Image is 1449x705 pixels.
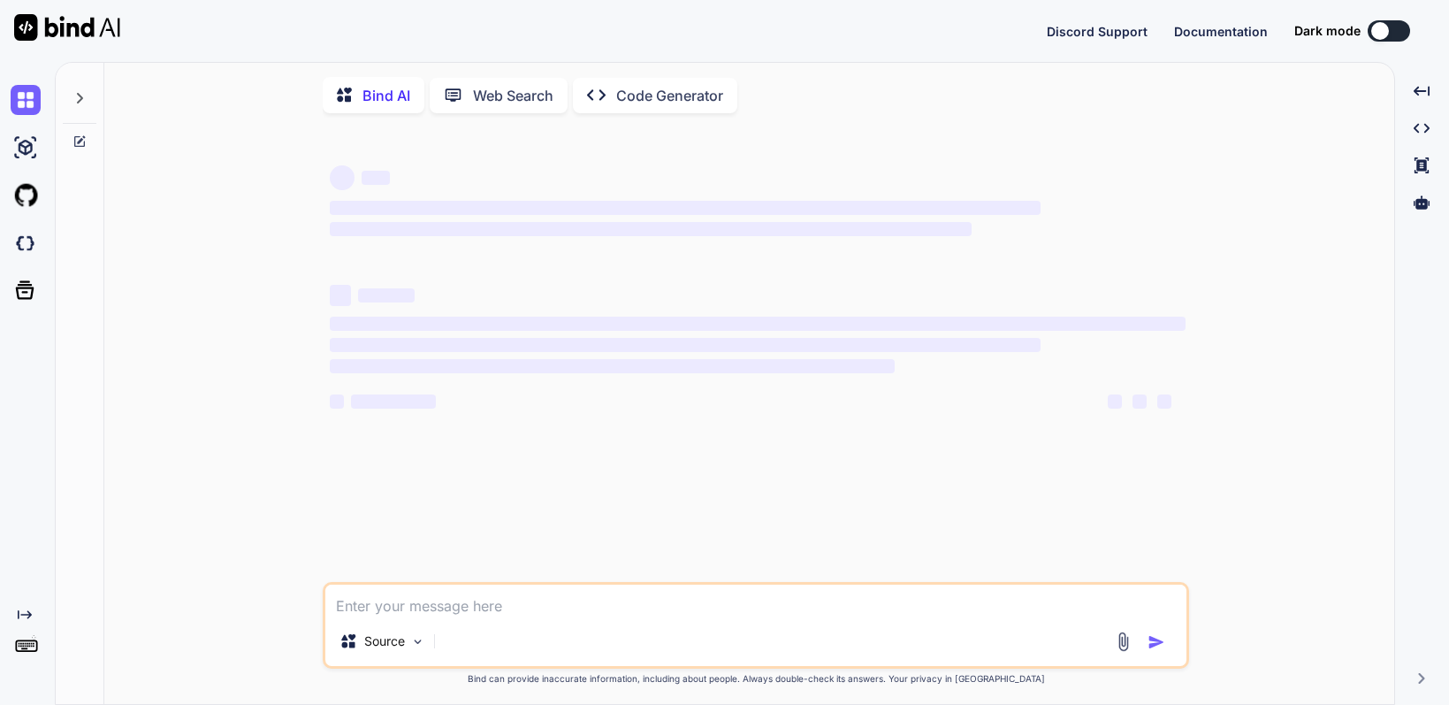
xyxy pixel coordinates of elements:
[14,14,120,41] img: Bind AI
[1174,24,1268,39] span: Documentation
[410,634,425,649] img: Pick Models
[1294,22,1361,40] span: Dark mode
[1108,395,1122,409] span: ‌
[11,133,41,163] img: ai-studio
[330,338,1040,352] span: ‌
[330,395,344,409] span: ‌
[1157,395,1171,409] span: ‌
[330,201,1040,215] span: ‌
[473,85,553,106] p: Web Search
[1133,395,1147,409] span: ‌
[1174,22,1268,41] button: Documentation
[323,672,1189,686] p: Bind can provide inaccurate information, including about people. Always double-check its answers....
[330,285,351,306] span: ‌
[11,180,41,211] img: githubLight
[1047,22,1148,41] button: Discord Support
[1148,633,1165,651] img: icon
[330,317,1186,331] span: ‌
[330,165,355,190] span: ‌
[1113,632,1133,652] img: attachment
[330,222,972,236] span: ‌
[11,85,41,115] img: chat
[358,288,415,303] span: ‌
[1047,24,1148,39] span: Discord Support
[616,85,723,106] p: Code Generator
[362,171,390,185] span: ‌
[330,359,895,373] span: ‌
[364,632,405,650] p: Source
[11,228,41,258] img: darkCloudIdeIcon
[351,395,436,409] span: ‌
[362,85,410,106] p: Bind AI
